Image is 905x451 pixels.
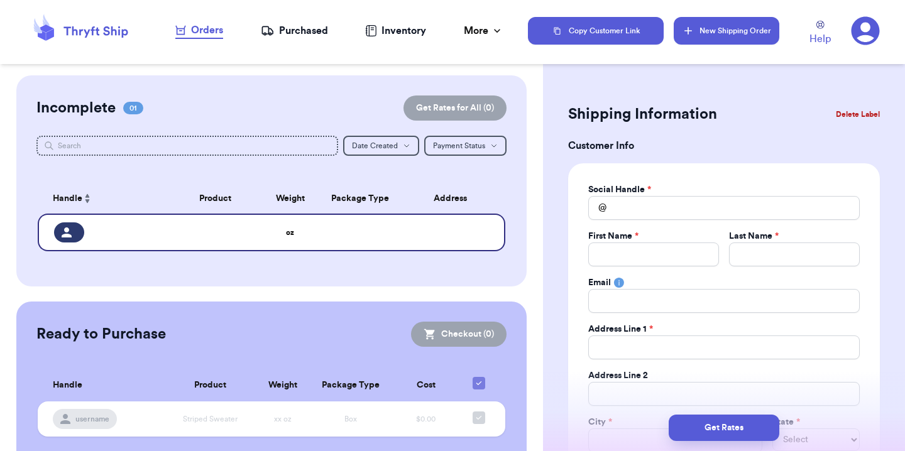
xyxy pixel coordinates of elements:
span: username [75,414,109,424]
th: Cost [392,369,459,401]
button: Get Rates [669,415,779,441]
label: Address Line 2 [588,369,648,382]
span: Date Created [352,142,398,149]
div: @ [588,196,606,220]
button: Checkout (0) [411,322,507,347]
label: Social Handle [588,183,651,196]
a: Orders [175,23,223,39]
button: Get Rates for All (0) [403,95,507,121]
span: Handle [53,379,82,392]
button: New Shipping Order [674,17,779,45]
span: Striped Sweater [183,415,238,423]
a: Inventory [365,23,426,38]
div: Orders [175,23,223,38]
div: More [464,23,503,38]
span: Payment Status [433,142,485,149]
button: Sort ascending [82,191,92,206]
span: $0.00 [416,415,436,423]
span: Help [809,31,831,46]
label: Address Line 1 [588,323,653,335]
h2: Ready to Purchase [36,324,166,344]
a: Purchased [261,23,328,38]
span: Handle [53,192,82,205]
label: Email [588,276,611,289]
span: Box [344,415,357,423]
th: Address [402,183,505,214]
label: First Name [588,230,639,242]
th: Package Type [318,183,402,214]
h2: Shipping Information [568,104,717,124]
span: 01 [123,102,143,114]
button: Delete Label [831,101,885,128]
th: Package Type [310,369,392,401]
th: Product [165,369,256,401]
th: Product [168,183,262,214]
strong: oz [286,229,294,236]
th: Weight [262,183,318,214]
a: Help [809,21,831,46]
h3: Customer Info [568,138,880,153]
span: xx oz [274,415,292,423]
th: Weight [256,369,310,401]
button: Payment Status [424,136,507,156]
button: Copy Customer Link [528,17,664,45]
button: Date Created [343,136,419,156]
input: Search [36,136,338,156]
label: Last Name [729,230,779,242]
h2: Incomplete [36,98,116,118]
